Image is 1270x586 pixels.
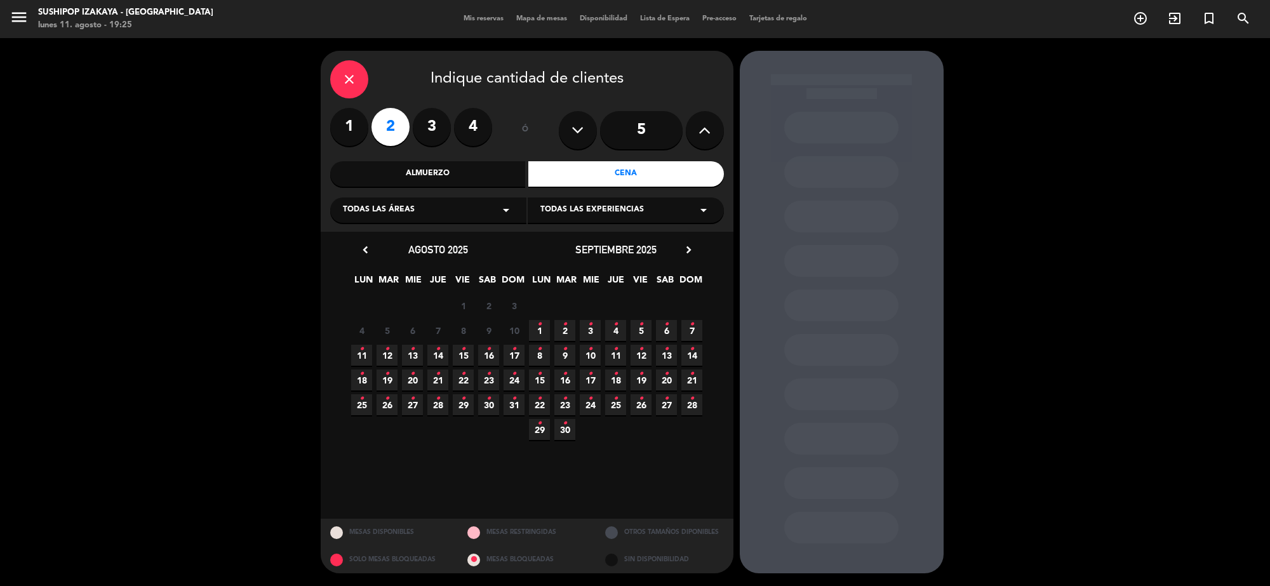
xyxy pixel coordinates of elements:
[1236,11,1251,26] i: search
[631,320,652,341] span: 5
[502,272,523,293] span: DOM
[436,339,440,359] i: •
[410,364,415,384] i: •
[486,389,491,409] i: •
[377,370,398,390] span: 19
[588,389,592,409] i: •
[681,345,702,366] span: 14
[1201,11,1217,26] i: turned_in_not
[453,295,474,316] span: 1
[427,394,448,415] span: 28
[580,394,601,415] span: 24
[664,364,669,384] i: •
[454,108,492,146] label: 4
[478,394,499,415] span: 30
[427,320,448,341] span: 7
[461,364,465,384] i: •
[477,272,498,293] span: SAB
[639,314,643,335] i: •
[631,345,652,366] span: 12
[656,370,677,390] span: 20
[540,204,644,216] span: Todas las experiencias
[410,389,415,409] i: •
[531,272,552,293] span: LUN
[402,394,423,415] span: 27
[537,413,542,434] i: •
[679,272,700,293] span: DOM
[580,320,601,341] span: 3
[330,60,724,98] div: Indique cantidad de clientes
[588,339,592,359] i: •
[351,394,372,415] span: 25
[529,394,550,415] span: 22
[486,339,491,359] i: •
[38,6,213,19] div: Sushipop Izakaya - [GEOGRAPHIC_DATA]
[436,364,440,384] i: •
[512,389,516,409] i: •
[529,419,550,440] span: 29
[378,272,399,293] span: MAR
[427,272,448,293] span: JUE
[537,364,542,384] i: •
[402,320,423,341] span: 6
[512,339,516,359] i: •
[377,394,398,415] span: 26
[498,203,514,218] i: arrow_drop_down
[613,389,618,409] i: •
[682,243,695,256] i: chevron_right
[639,339,643,359] i: •
[321,546,458,573] div: SOLO MESAS BLOQUEADAS
[580,345,601,366] span: 10
[630,272,651,293] span: VIE
[410,339,415,359] i: •
[486,364,491,384] i: •
[359,364,364,384] i: •
[655,272,676,293] span: SAB
[478,320,499,341] span: 9
[681,320,702,341] span: 7
[634,15,696,22] span: Lista de Espera
[605,370,626,390] span: 18
[478,345,499,366] span: 16
[554,320,575,341] span: 2
[504,345,525,366] span: 17
[690,389,694,409] i: •
[528,161,724,187] div: Cena
[351,345,372,366] span: 11
[453,370,474,390] span: 22
[321,519,458,546] div: MESAS DISPONIBLES
[605,345,626,366] span: 11
[664,339,669,359] i: •
[631,370,652,390] span: 19
[613,364,618,384] i: •
[461,389,465,409] i: •
[330,108,368,146] label: 1
[413,108,451,146] label: 3
[554,345,575,366] span: 9
[664,389,669,409] i: •
[359,389,364,409] i: •
[580,370,601,390] span: 17
[408,243,468,256] span: agosto 2025
[504,394,525,415] span: 31
[556,272,577,293] span: MAR
[596,519,733,546] div: OTROS TAMAÑOS DIPONIBLES
[371,108,410,146] label: 2
[351,320,372,341] span: 4
[537,389,542,409] i: •
[563,413,567,434] i: •
[563,389,567,409] i: •
[385,339,389,359] i: •
[504,370,525,390] span: 24
[631,394,652,415] span: 26
[656,320,677,341] span: 6
[596,546,733,573] div: SIN DISPONIBILIDAD
[588,314,592,335] i: •
[458,546,596,573] div: MESAS BLOQUEADAS
[575,243,657,256] span: septiembre 2025
[613,339,618,359] i: •
[343,204,415,216] span: Todas las áreas
[385,364,389,384] i: •
[605,272,626,293] span: JUE
[330,161,526,187] div: Almuerzo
